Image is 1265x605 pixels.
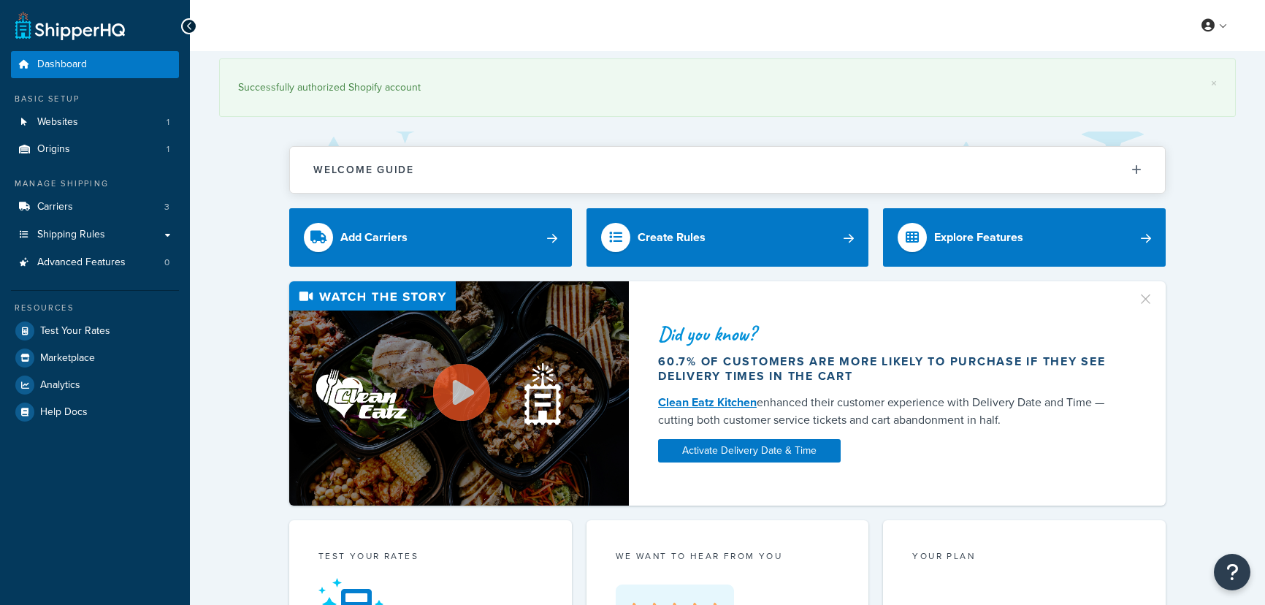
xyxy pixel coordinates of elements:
div: Add Carriers [340,227,408,248]
a: Origins1 [11,136,179,163]
span: 1 [167,116,169,129]
span: 3 [164,201,169,213]
div: Basic Setup [11,93,179,105]
a: Explore Features [883,208,1166,267]
span: Test Your Rates [40,325,110,338]
li: Origins [11,136,179,163]
a: Analytics [11,372,179,398]
img: Video thumbnail [289,281,629,506]
div: Test your rates [318,549,543,566]
span: Shipping Rules [37,229,105,241]
span: 0 [164,256,169,269]
span: Advanced Features [37,256,126,269]
span: Dashboard [37,58,87,71]
a: Activate Delivery Date & Time [658,439,841,463]
div: Successfully authorized Shopify account [238,77,1217,98]
div: 60.7% of customers are more likely to purchase if they see delivery times in the cart [658,354,1120,384]
span: Websites [37,116,78,129]
li: Websites [11,109,179,136]
button: Open Resource Center [1214,554,1250,590]
a: Websites1 [11,109,179,136]
a: Clean Eatz Kitchen [658,394,757,411]
span: Analytics [40,379,80,392]
div: Resources [11,302,179,314]
a: Shipping Rules [11,221,179,248]
span: 1 [167,143,169,156]
span: Origins [37,143,70,156]
div: Your Plan [912,549,1136,566]
a: Create Rules [586,208,869,267]
a: × [1211,77,1217,89]
div: Explore Features [934,227,1023,248]
span: Help Docs [40,406,88,419]
a: Test Your Rates [11,318,179,344]
div: enhanced their customer experience with Delivery Date and Time — cutting both customer service ti... [658,394,1120,429]
a: Advanced Features0 [11,249,179,276]
p: we want to hear from you [616,549,840,563]
h2: Welcome Guide [313,164,414,175]
li: Carriers [11,194,179,221]
a: Marketplace [11,345,179,371]
button: Welcome Guide [290,147,1165,193]
a: Carriers3 [11,194,179,221]
span: Carriers [37,201,73,213]
div: Create Rules [638,227,706,248]
span: Marketplace [40,352,95,365]
a: Help Docs [11,399,179,425]
li: Advanced Features [11,249,179,276]
a: Add Carriers [289,208,572,267]
div: Manage Shipping [11,178,179,190]
div: Did you know? [658,324,1120,344]
a: Dashboard [11,51,179,78]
